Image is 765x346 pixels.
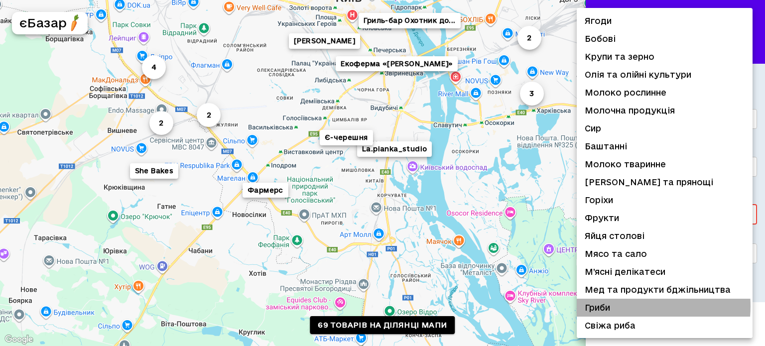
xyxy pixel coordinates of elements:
li: Молоко тваринне [577,155,753,173]
li: Сир [577,119,753,137]
li: Мед та продукти бджільництва [577,281,753,299]
li: Свіжа риба [577,317,753,335]
li: Молочна продукція [577,102,753,119]
li: Горіхи [577,191,753,209]
li: [PERSON_NAME] та прянощі [577,173,753,191]
li: Фрукти [577,209,753,227]
li: Бобові [577,30,753,48]
li: Ягоди [577,12,753,30]
li: Мясо та сало [577,245,753,263]
li: Молоко рослинне [577,84,753,102]
li: Баштанні [577,137,753,155]
li: Гриби [577,299,753,317]
li: М’ясні делікатеси [577,263,753,281]
li: Олія та олійні культури [577,66,753,84]
li: Яйця столові [577,227,753,245]
li: Крупи та зерно [577,48,753,66]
